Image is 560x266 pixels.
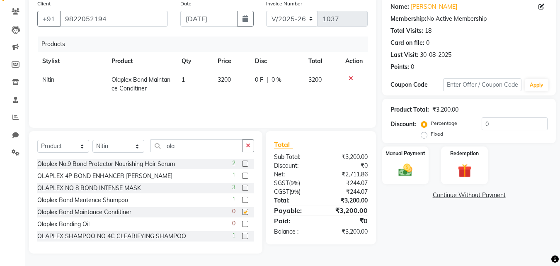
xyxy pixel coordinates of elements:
span: Total [274,140,293,149]
div: ₹244.07 [321,179,374,188]
div: Balance : [268,227,321,236]
span: Nitin [42,76,54,83]
span: 1 [232,171,235,180]
img: _cash.svg [394,162,417,178]
label: Percentage [431,120,457,127]
div: 18 [425,27,432,35]
div: OLAPLEX SHAMPOO NO 4C CLEARIFYING SHAMPOO [37,232,186,241]
div: Coupon Code [390,81,443,89]
div: OLAPLEX NO 8 BOND INTENSE MASK [37,184,141,193]
div: ₹3,200.00 [321,227,374,236]
input: Search by Name/Mobile/Email/Code [60,11,168,27]
div: ( ) [268,188,321,196]
span: 1 [232,231,235,240]
div: Membership: [390,15,427,23]
div: ₹0 [321,216,374,226]
label: Manual Payment [385,150,425,157]
div: Paid: [268,216,321,226]
th: Qty [177,52,213,71]
span: 0 [232,207,235,216]
div: ₹3,200.00 [321,196,374,205]
button: Apply [525,79,548,91]
div: Card on file: [390,39,424,47]
div: Last Visit: [390,51,418,59]
span: CGST [274,188,289,195]
span: 0 [232,219,235,228]
div: Discount: [268,161,321,170]
div: Points: [390,63,409,71]
span: 3 [232,183,235,192]
th: Action [340,52,368,71]
div: ₹3,200.00 [321,153,374,161]
span: 2 [232,159,235,168]
span: 1 [182,76,185,83]
div: ₹244.07 [321,188,374,196]
a: Continue Without Payment [384,191,554,200]
div: ₹2,711.86 [321,170,374,179]
span: 0 F [255,76,263,84]
div: ₹0 [321,161,374,170]
th: Total [303,52,341,71]
span: | [267,76,268,84]
span: 0 % [272,76,281,84]
div: ₹3,200.00 [432,105,458,114]
div: No Active Membership [390,15,548,23]
div: Products [38,37,374,52]
div: Sub Total: [268,153,321,161]
label: Fixed [431,130,443,138]
span: 9% [291,180,298,186]
div: Olaplex Bond Maintance Conditiner [37,208,131,217]
th: Disc [250,52,303,71]
div: Total Visits: [390,27,423,35]
th: Stylist [37,52,107,71]
div: OLAPLEX 4P BOND ENHANCER [PERSON_NAME] [37,172,172,181]
div: ( ) [268,179,321,188]
th: Price [213,52,250,71]
div: Olaplex No.9 Bond Protector Nourishing Hair Serum [37,160,175,168]
label: Redemption [450,150,479,157]
div: Product Total: [390,105,429,114]
img: _gift.svg [453,162,476,179]
div: 30-08-2025 [420,51,451,59]
div: ₹3,200.00 [321,205,374,215]
div: Total: [268,196,321,205]
div: Discount: [390,120,416,129]
span: 3200 [308,76,322,83]
span: Olaplex Bond Maintance Conditiner [112,76,170,92]
div: Net: [268,170,321,179]
span: 1 [232,195,235,204]
div: Olaplex Bond Mentence Shampoo [37,196,128,205]
span: 3200 [218,76,231,83]
div: Payable: [268,205,321,215]
a: [PERSON_NAME] [411,2,457,11]
th: Product [107,52,177,71]
input: Search or Scan [150,139,242,152]
div: 0 [426,39,429,47]
span: SGST [274,179,289,187]
button: +91 [37,11,61,27]
span: 9% [291,188,299,195]
div: Name: [390,2,409,11]
input: Enter Offer / Coupon Code [443,78,521,91]
div: Olaplex Bonding Oil [37,220,90,229]
div: 0 [411,63,414,71]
